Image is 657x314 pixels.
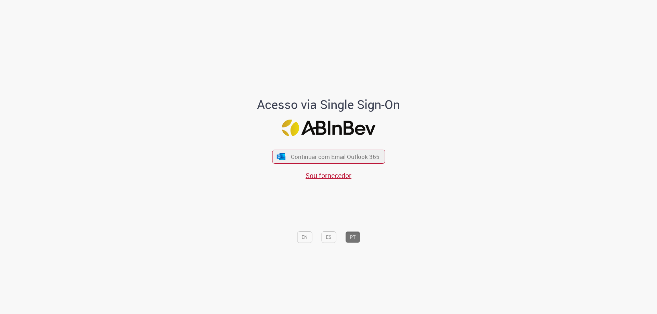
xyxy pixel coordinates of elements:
h1: Acesso via Single Sign-On [234,98,424,111]
button: ES [321,231,336,243]
img: ícone Azure/Microsoft 360 [276,153,286,160]
a: Sou fornecedor [306,171,351,180]
button: EN [297,231,312,243]
button: PT [345,231,360,243]
span: Continuar com Email Outlook 365 [291,153,379,161]
button: ícone Azure/Microsoft 360 Continuar com Email Outlook 365 [272,150,385,164]
img: Logo ABInBev [282,120,375,136]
